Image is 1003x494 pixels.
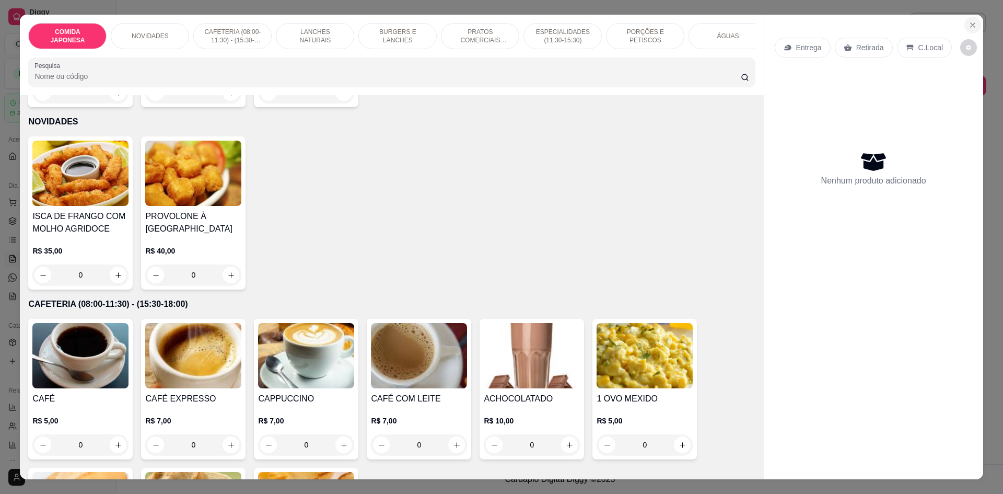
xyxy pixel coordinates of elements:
p: R$ 7,00 [258,416,354,426]
button: increase-product-quantity [448,436,465,453]
h4: ISCA DE FRANGO COM MOLHO AGRIDOCE [32,210,129,235]
h4: 1 OVO MEXIDO [597,393,693,405]
p: R$ 5,00 [597,416,693,426]
img: product-image [145,141,241,206]
h4: CAFÉ COM LEITE [371,393,467,405]
button: increase-product-quantity [674,436,691,453]
button: increase-product-quantity [335,436,352,453]
button: increase-product-quantity [223,436,239,453]
p: R$ 7,00 [371,416,467,426]
img: product-image [32,141,129,206]
button: increase-product-quantity [110,267,126,283]
p: R$ 40,00 [145,246,241,256]
p: COMIDA JAPONESA [37,28,98,44]
button: decrease-product-quantity [960,39,977,56]
p: NOVIDADES [28,116,755,128]
button: decrease-product-quantity [373,436,390,453]
p: R$ 35,00 [32,246,129,256]
h4: CAPPUCCINO [258,393,354,405]
button: Close [964,17,981,33]
button: decrease-product-quantity [599,436,615,453]
p: PORÇÕES E PETISCOS [615,28,675,44]
button: increase-product-quantity [223,267,239,283]
p: R$ 5,00 [32,416,129,426]
p: R$ 7,00 [145,416,241,426]
img: product-image [145,323,241,388]
button: decrease-product-quantity [34,436,51,453]
h4: ACHOCOLATADO [484,393,580,405]
h4: PROVOLONE À [GEOGRAPHIC_DATA] [145,210,241,235]
button: decrease-product-quantity [260,436,277,453]
p: R$ 10,00 [484,416,580,426]
button: increase-product-quantity [110,436,126,453]
p: Retirada [856,42,884,53]
button: decrease-product-quantity [147,267,164,283]
img: product-image [597,323,693,388]
p: CAFETERIA (08:00-11:30) - (15:30-18:00) [202,28,263,44]
p: C.Local [918,42,943,53]
img: product-image [484,323,580,388]
h4: CAFÉ [32,393,129,405]
img: product-image [32,323,129,388]
p: PRATOS COMERCIAIS (11:30-15:30) [450,28,510,44]
button: decrease-product-quantity [486,436,503,453]
label: Pesquisa [34,61,64,70]
p: BURGERS E LANCHES [367,28,428,44]
p: Entrega [796,42,822,53]
button: decrease-product-quantity [147,436,164,453]
p: NOVIDADES [132,32,169,40]
p: Nenhum produto adicionado [821,175,926,187]
p: ESPECIALIDADES (11:30-15:30) [532,28,593,44]
h4: CAFÉ EXPRESSO [145,393,241,405]
button: increase-product-quantity [561,436,578,453]
p: ÁGUAS [717,32,739,40]
p: LANCHES NATURAIS [285,28,345,44]
p: CAFETERIA (08:00-11:30) - (15:30-18:00) [28,298,755,311]
button: decrease-product-quantity [34,267,51,283]
img: product-image [371,323,467,388]
img: product-image [258,323,354,388]
input: Pesquisa [34,71,740,82]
